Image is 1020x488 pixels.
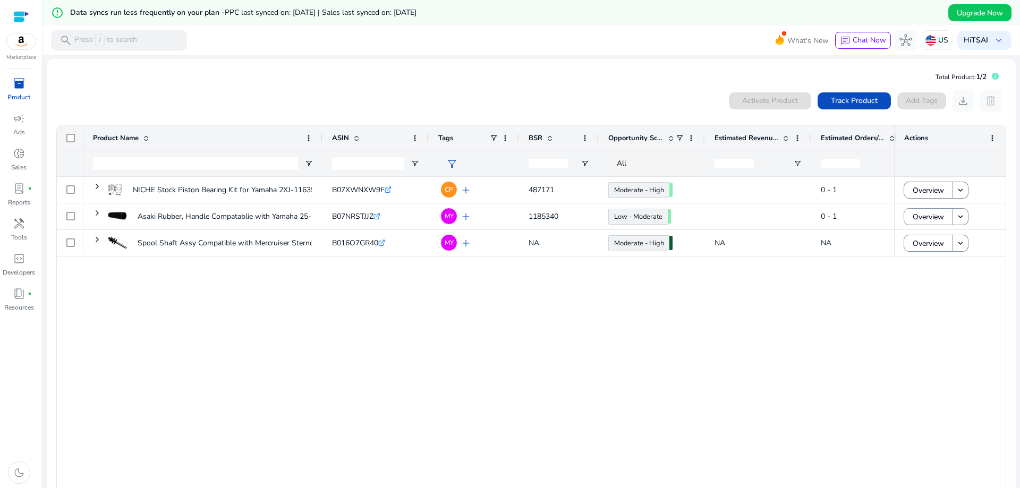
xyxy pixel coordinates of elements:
[13,217,25,230] span: handyman
[608,182,669,198] a: Moderate - High
[13,77,25,90] span: inventory_2
[7,33,36,49] img: amazon.svg
[787,31,829,50] span: What's New
[895,30,916,51] button: hub
[956,238,965,248] mat-icon: keyboard_arrow_down
[93,157,298,170] input: Product Name Filter Input
[938,31,948,49] p: US
[904,182,953,199] button: Overview
[715,133,778,143] span: Estimated Revenue/Day
[529,133,542,143] span: BSR
[70,8,416,18] h5: Data syncs run less frequently on your plan -
[13,466,25,479] span: dark_mode
[108,207,127,226] img: 21SVIXfUHaL._AC_US40_.jpg
[4,303,34,312] p: Resources
[8,198,30,207] p: Reports
[853,35,886,45] span: Chat Now
[835,32,891,49] button: chatChat Now
[13,252,25,265] span: code_blocks
[11,162,27,172] p: Sales
[460,184,472,196] span: add
[976,72,987,82] span: 1/2
[445,213,454,219] span: MY
[608,133,664,143] span: Opportunity Score
[831,95,878,106] span: Track Product
[936,73,976,81] span: Total Product:
[74,35,137,46] p: Press to search
[668,209,671,224] span: 58.86
[904,208,953,225] button: Overview
[460,237,472,250] span: add
[904,133,928,143] span: Actions
[821,238,831,248] span: NA
[95,35,105,46] span: /
[956,212,965,221] mat-icon: keyboard_arrow_down
[6,54,36,62] p: Marketplace
[793,159,802,168] button: Open Filter Menu
[821,185,837,195] span: 0 - 1
[581,159,589,168] button: Open Filter Menu
[51,6,64,19] mat-icon: error_outline
[529,238,539,248] span: NA
[332,185,385,195] span: B07XWNXW9F
[913,206,944,228] span: Overview
[11,233,27,242] p: Tools
[93,133,139,143] span: Product Name
[133,179,393,201] p: NICHE Stock Piston Bearing Kit for Yamaha 2XJ-11635-01 2XJ-11636-01-00...
[332,157,404,170] input: ASIN Filter Input
[108,180,122,199] img: 41W7TzC1C-L._SX38_SY50_CR,0,0,38,50_.jpg
[138,206,422,227] p: Asaki Rubber, Handle Compatablie with Yamaha 25-75hp 30msh 6F6-42177-A0-00...
[913,233,944,254] span: Overview
[529,185,554,195] span: 487171
[953,90,974,112] button: download
[608,209,668,225] a: Low - Moderate
[13,112,25,125] span: campaign
[445,186,453,193] span: CP
[108,233,127,252] img: 314AlJufq9L._AC_US40_.jpg
[956,185,965,195] mat-icon: keyboard_arrow_down
[3,268,35,277] p: Developers
[13,182,25,195] span: lab_profile
[332,133,349,143] span: ASIN
[225,7,416,18] span: PPC last synced on: [DATE] | Sales last synced on: [DATE]
[332,238,378,248] span: B016O7GR40
[992,34,1005,47] span: keyboard_arrow_down
[957,95,970,107] span: download
[715,238,725,248] span: NA
[913,179,944,201] span: Overview
[964,37,988,44] p: Hi
[13,287,25,300] span: book_4
[332,211,373,221] span: B07NRSTJJZ
[445,239,454,246] span: MY
[608,235,669,251] a: Moderate - High
[904,235,953,252] button: Overview
[411,159,419,168] button: Open Filter Menu
[669,236,673,250] span: 74.72
[28,292,32,296] span: fiber_manual_record
[957,7,1003,19] span: Upgrade Now
[821,133,885,143] span: Estimated Orders/Day
[7,92,30,102] p: Product
[971,35,988,45] b: TSAI
[460,210,472,223] span: add
[821,211,837,221] span: 0 - 1
[438,133,453,143] span: Tags
[529,211,558,221] span: 1185340
[617,158,626,168] span: All
[840,36,851,46] span: chat
[13,147,25,160] span: donut_small
[59,34,72,47] span: search
[28,186,32,191] span: fiber_manual_record
[446,158,458,170] span: filter_alt
[948,4,1011,21] button: Upgrade Now
[818,92,891,109] button: Track Product
[669,183,673,197] span: 67.56
[899,34,912,47] span: hub
[304,159,313,168] button: Open Filter Menu
[13,127,25,137] p: Ads
[138,232,352,254] p: Spool Shaft Assy Compatible with Mercruiser Sterndrive Alpha...
[925,35,936,46] img: us.svg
